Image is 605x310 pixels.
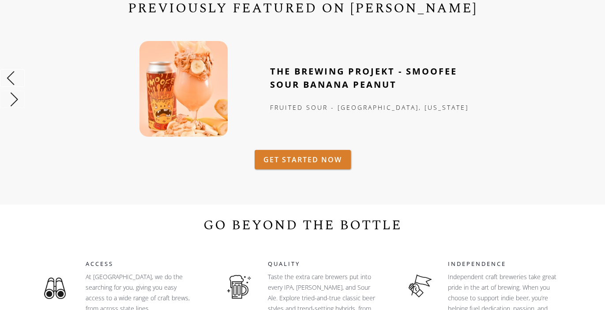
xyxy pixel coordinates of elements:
[203,215,402,236] h1: GO BEYOND THE BOTTLE
[86,260,201,269] h5: ACCESS
[60,41,545,137] div: 2 of 6
[270,65,457,90] strong: THE BREWING PROJEKT - SMOOFEE SOUR BANANA PEANUT
[255,150,351,169] a: GET STARTED NOW
[268,260,383,269] h5: QUALITY
[270,102,472,113] div: fruited sour - [GEOGRAPHIC_DATA], [US_STATE]
[448,260,563,269] h5: INDEPENDENCE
